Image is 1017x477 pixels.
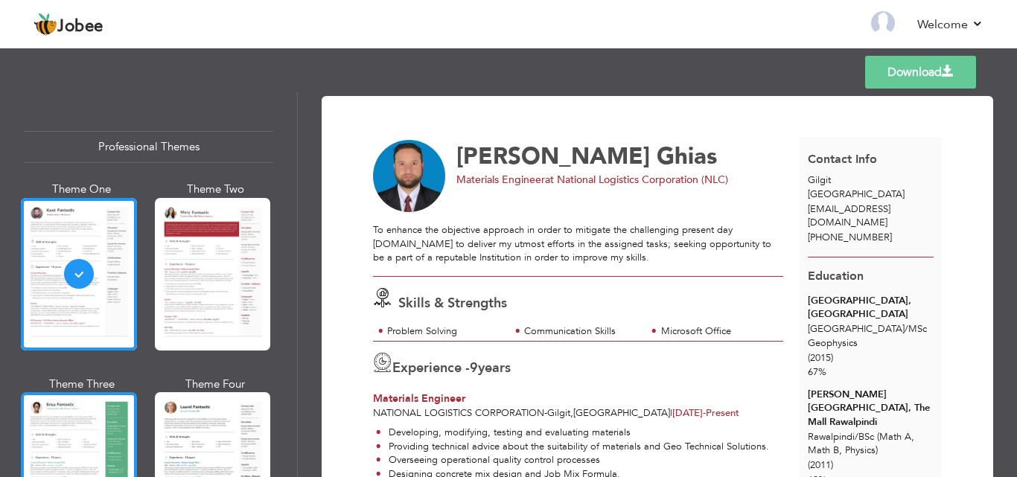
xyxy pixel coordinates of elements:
img: jobee.io [34,13,57,36]
span: [GEOGRAPHIC_DATA] [808,188,905,201]
span: National Logistics Corporation [373,406,544,420]
li: Overseeing operational quality control processes [376,453,769,467]
span: | [670,406,672,420]
span: (2011) [808,458,833,472]
div: Problem Solving [387,324,501,339]
div: Professional Themes [24,131,273,163]
span: Materials Engineer [456,173,545,187]
span: Skills & Strengths [398,294,507,313]
span: [GEOGRAPHIC_DATA] [573,406,670,420]
a: Download [865,56,976,89]
span: - [544,406,547,420]
div: Microsoft Office [661,324,775,339]
div: Theme Four [158,377,274,392]
span: [DATE] [672,406,706,420]
span: [GEOGRAPHIC_DATA] MSc Geophysics [808,322,927,350]
span: [EMAIL_ADDRESS][DOMAIN_NAME] [808,202,890,230]
span: [PERSON_NAME] [456,141,650,172]
div: Theme Three [24,377,140,392]
span: Rawalpindi BSc (Math A, Math B, Physics) [808,430,914,458]
span: [PHONE_NUMBER] [808,231,892,244]
span: , [570,406,573,420]
img: No image [373,140,446,213]
a: Jobee [34,13,103,36]
span: 9 [470,359,478,377]
div: To enhance the objective approach in order to mitigate the challenging present day [DOMAIN_NAME] ... [373,223,783,265]
span: Contact Info [808,151,877,167]
span: Jobee [57,19,103,35]
span: Gilgit [547,406,570,420]
span: Present [672,406,739,420]
div: [PERSON_NAME][GEOGRAPHIC_DATA], The Mall Rawalpindi [808,388,934,429]
div: [GEOGRAPHIC_DATA], [GEOGRAPHIC_DATA] [808,294,934,321]
span: Education [808,268,864,284]
span: Ghias [657,141,717,172]
label: years [470,359,511,378]
img: Profile Img [871,11,895,35]
div: Communication Skills [524,324,638,339]
span: Gilgit [808,173,831,187]
div: Theme Two [158,182,274,197]
span: (2015) [808,351,833,365]
div: Theme One [24,182,140,197]
li: Developing, modifying, testing and evaluating materials [376,426,769,440]
span: - [703,406,706,420]
li: Providing technical advice about the suitability of materials and Geo Technical Solutions. [376,440,769,454]
span: at National Logistics Corporation (NLC) [545,173,728,187]
span: / [855,430,858,444]
span: 67% [808,365,826,379]
span: Materials Engineer [373,391,465,406]
a: Welcome [917,16,983,33]
span: Experience - [392,359,470,377]
span: / [905,322,908,336]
